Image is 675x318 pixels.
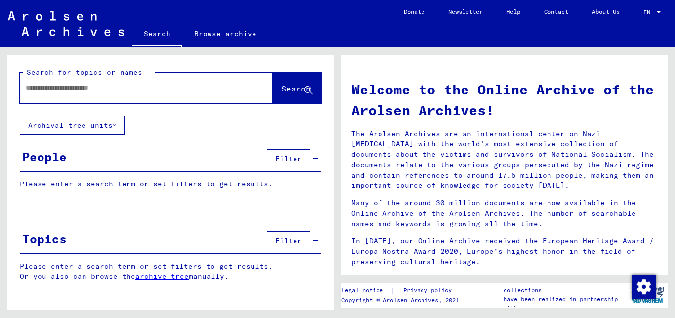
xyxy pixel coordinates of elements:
p: Please enter a search term or set filters to get results. Or you also can browse the manually. [20,261,321,282]
span: Search [281,84,311,93]
img: Arolsen_neg.svg [8,11,124,36]
mat-select-trigger: EN [643,8,650,16]
a: archive tree [135,272,189,281]
p: Please enter a search term or set filters to get results. [20,179,321,189]
button: Search [273,73,321,103]
p: Copyright © Arolsen Archives, 2021 [341,296,464,305]
button: Filter [267,149,310,168]
h1: Welcome to the Online Archive of the Arolsen Archives! [351,79,658,121]
button: Archival tree units [20,116,125,135]
div: Topics [22,230,67,248]
a: Privacy policy [395,285,464,296]
mat-label: Search for topics or names [27,68,142,77]
a: Browse archive [182,22,268,45]
p: The Arolsen Archives online collections [504,277,627,295]
p: Many of the around 30 million documents are now available in the Online Archive of the Arolsen Ar... [351,198,658,229]
div: | [341,285,464,296]
p: The Arolsen Archives are an international center on Nazi [MEDICAL_DATA] with the world’s most ext... [351,129,658,191]
span: Filter [275,236,302,245]
p: have been realized in partnership with [504,295,627,313]
button: Filter [267,231,310,250]
img: yv_logo.png [629,282,666,307]
p: In [DATE], our Online Archive received the European Heritage Award / Europa Nostra Award 2020, Eu... [351,236,658,267]
span: Filter [275,154,302,163]
a: Search [132,22,182,47]
div: People [22,148,67,166]
a: Legal notice [341,285,391,296]
img: Zustimmung ändern [632,275,656,299]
